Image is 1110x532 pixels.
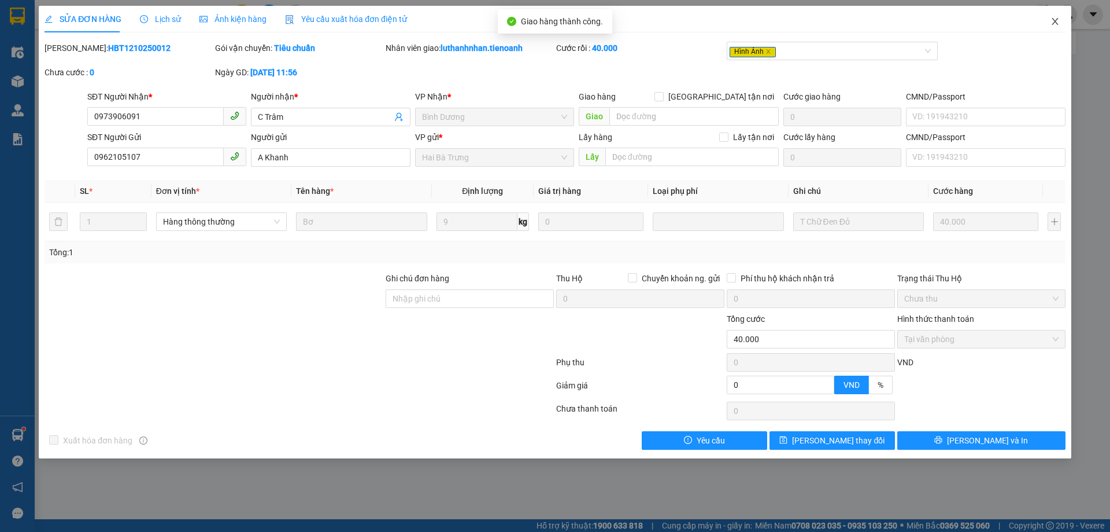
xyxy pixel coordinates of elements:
span: VND [897,358,913,367]
input: Ghi Chú [793,212,924,231]
button: printer[PERSON_NAME] và In [897,431,1065,450]
span: Lấy tận nơi [728,131,779,144]
span: SL [80,186,89,196]
span: Giá trị hàng [538,186,581,196]
span: kg [517,212,529,231]
div: Tổng: 1 [49,246,428,259]
div: CMND/Passport [906,90,1065,103]
span: VND [843,380,860,390]
label: Hình thức thanh toán [897,314,974,324]
div: SĐT Người Gửi [87,131,246,144]
div: Phụ thu [555,356,726,376]
input: Cước giao hàng [783,108,901,126]
span: SỬA ĐƠN HÀNG [45,14,121,24]
b: luthanhnhan.tienoanh [441,43,523,53]
span: clock-circle [140,15,148,23]
span: Xuất hóa đơn hàng [58,434,137,447]
span: exclamation-circle [684,436,692,445]
span: Bình Dương [422,108,567,126]
span: save [779,436,787,445]
input: Cước lấy hàng [783,148,901,167]
span: luthanhnhan.tienoanh - In: [64,43,158,64]
input: VD: Bàn, Ghế [296,212,427,231]
span: [PERSON_NAME] thay đổi [792,434,885,447]
span: close [765,49,771,54]
span: Hình Ảnh [730,47,776,57]
span: Yêu cầu xuất hóa đơn điện tử [285,14,407,24]
div: Trạng thái Thu Hộ [897,272,1065,285]
span: Đơn vị tính [156,186,199,196]
span: info-circle [139,436,147,445]
span: Cước hàng [933,186,973,196]
span: Hàng thông thường [163,213,280,230]
img: icon [285,15,294,24]
div: Chưa cước : [45,66,213,79]
span: Phí thu hộ khách nhận trả [736,272,839,285]
label: Cước lấy hàng [783,133,835,142]
span: user-add [394,112,404,122]
div: Nhân viên giao: [386,42,554,54]
span: Bình Dương [84,6,143,19]
b: 0 [90,68,94,77]
span: Tổng cước [727,314,765,324]
b: 40.000 [592,43,617,53]
span: C Du - 0919431126 [64,21,145,31]
div: Giảm giá [555,379,726,399]
span: printer [934,436,942,445]
span: phone [230,111,239,120]
span: [GEOGRAPHIC_DATA] tận nơi [664,90,779,103]
label: Ghi chú đơn hàng [386,274,449,283]
label: Cước giao hàng [783,92,841,101]
span: [PERSON_NAME] và In [947,434,1028,447]
div: Người gửi [251,131,410,144]
th: Loại phụ phí [648,180,788,203]
span: Giao hàng [579,92,616,101]
b: Tiêu chuẩn [274,43,315,53]
span: Hai Bà Trưng [422,149,567,166]
strong: Nhận: [24,71,147,134]
input: 0 [933,212,1038,231]
span: phone [230,152,239,161]
div: Chưa thanh toán [555,402,726,423]
b: [DATE] 11:56 [250,68,297,77]
span: VP Nhận [415,92,447,101]
span: edit [45,15,53,23]
div: Người nhận [251,90,410,103]
button: exclamation-circleYêu cầu [642,431,767,450]
span: Tại văn phòng [904,331,1059,348]
span: Định lượng [462,186,503,196]
button: Close [1039,6,1071,38]
div: CMND/Passport [906,131,1065,144]
div: Ngày GD: [215,66,383,79]
div: VP gửi [415,131,574,144]
span: Gửi: [64,6,143,19]
b: HBT1210250012 [108,43,171,53]
span: Lịch sử [140,14,181,24]
button: plus [1048,212,1060,231]
input: Ghi chú đơn hàng [386,289,554,308]
button: save[PERSON_NAME] thay đổi [769,431,895,450]
span: 14:14:00 [DATE] [74,54,142,64]
span: BD1310250006 - [64,33,158,64]
div: SĐT Người Nhận [87,90,246,103]
div: Cước rồi : [556,42,724,54]
input: 0 [538,212,643,231]
span: Ảnh kiện hàng [199,14,267,24]
div: Gói vận chuyển: [215,42,383,54]
span: % [878,380,883,390]
span: Lấy hàng [579,133,612,142]
span: Tên hàng [296,186,334,196]
span: Yêu cầu [697,434,725,447]
input: Dọc đường [609,107,779,126]
span: picture [199,15,208,23]
span: Lấy [579,148,605,166]
span: Giao [579,107,609,126]
span: Chưa thu [904,290,1059,307]
span: check-circle [507,17,516,26]
span: close [1050,17,1060,26]
th: Ghi chú [789,180,928,203]
span: Giao hàng thành công. [521,17,603,26]
span: Thu Hộ [556,274,583,283]
button: delete [49,212,68,231]
div: [PERSON_NAME]: [45,42,213,54]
